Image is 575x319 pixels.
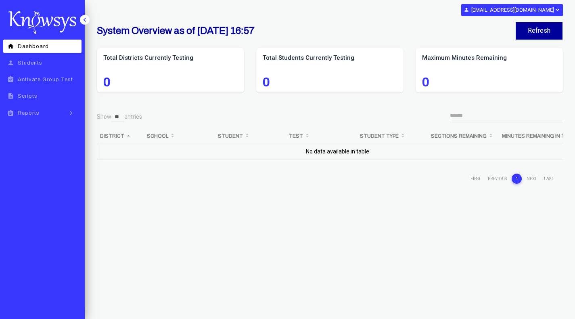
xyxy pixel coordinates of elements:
th: School: activate to sort column ascending [144,129,215,143]
span: 0 [422,77,556,87]
span: Activate Group Test [18,77,73,82]
i: person [464,7,469,13]
span: Dashboard [18,44,49,49]
span: Reports [18,110,40,116]
b: Test [289,133,303,139]
i: expand_more [554,6,560,13]
i: assignment [6,110,16,117]
label: Total Students Currently Testing [263,54,397,62]
b: Sections Remaining [431,133,487,139]
th: Test: activate to sort column ascending [286,129,357,143]
span: 0 [263,77,397,87]
a: 1 [512,174,522,184]
b: Student Type [360,133,399,139]
button: Refresh [516,22,562,40]
th: Sections Remaining: activate to sort column ascending [428,129,499,143]
b: [EMAIL_ADDRESS][DOMAIN_NAME] [471,7,554,13]
th: District: activate to sort column descending [97,129,144,143]
label: Total Districts Currently Testing [103,54,238,62]
i: home [6,43,16,50]
label: Show entries [97,111,142,122]
b: School [147,133,168,139]
i: description [6,92,16,99]
b: System Overview as of [DATE] 16:57 [97,25,255,36]
b: Student [218,133,243,139]
i: keyboard_arrow_left [81,16,89,24]
i: keyboard_arrow_right [65,109,77,117]
i: person [6,59,16,66]
label: Maximum Minutes Remaining [422,54,556,62]
i: assignment_turned_in [6,76,16,83]
span: 0 [103,77,238,87]
b: District [100,133,124,139]
span: Scripts [18,93,38,99]
th: Student: activate to sort column ascending [215,129,286,143]
select: Showentries [111,111,124,122]
span: Students [18,60,42,66]
th: Student Type: activate to sort column ascending [357,129,428,143]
